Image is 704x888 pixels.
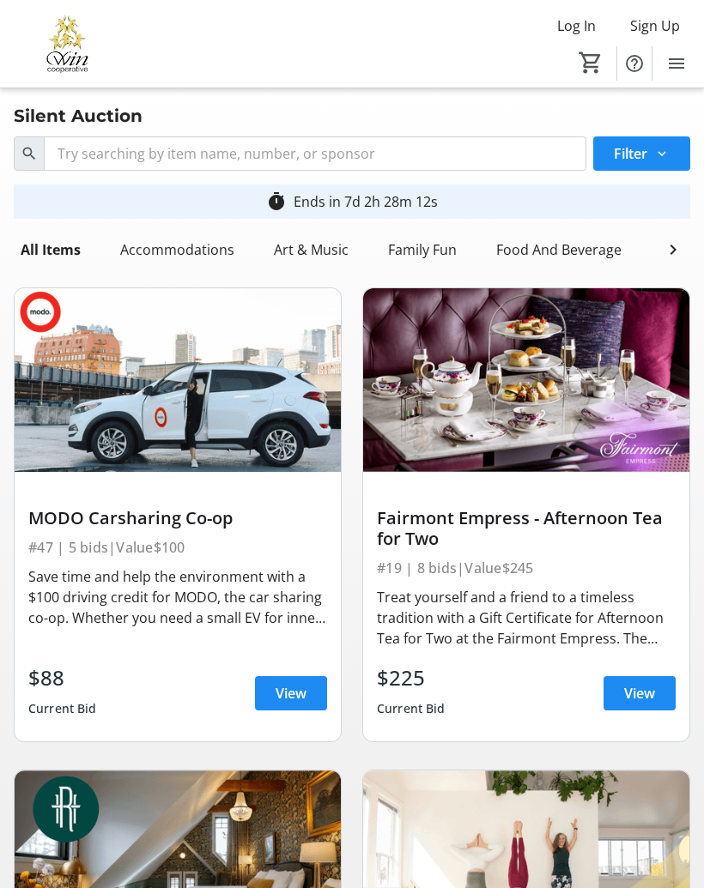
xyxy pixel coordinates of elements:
div: Fairmont Empress - Afternoon Tea for Two [377,508,676,549]
div: $88 [28,662,97,693]
span: Sign Up [630,15,680,36]
img: MODO Carsharing Co-op [15,288,341,472]
div: #47 | 5 bids | Value $100 [28,535,327,559]
div: $225 [377,662,446,693]
button: Sign Up [616,12,694,39]
div: MODO Carsharing Co-op [28,508,327,529]
span: View [624,683,655,704]
div: Current Bid [28,693,97,724]
img: Victoria Women In Need Community Cooperative's Logo [10,12,124,76]
div: Silent Auction [3,102,153,130]
button: Menu [659,46,694,81]
a: View [604,676,676,710]
div: Ends in 7d 2h 28m 12s [294,191,438,212]
div: Food And Beverage [489,233,628,267]
img: Fairmont Empress - Afternoon Tea for Two [363,288,689,472]
div: #19 | 8 bids | Value $245 [377,556,676,580]
span: View [276,683,306,704]
button: Filter [593,136,690,171]
div: Art & Music [267,233,355,267]
div: Save time and help the environment with a $100 driving credit for MODO, the car sharing co-op. Wh... [28,566,327,628]
button: Log In [543,12,610,39]
div: Current Bid [377,693,446,724]
mat-icon: timer_outline [266,191,287,212]
div: Family Fun [381,233,464,267]
button: Cart [575,47,606,78]
div: All Items [14,233,88,267]
div: Treat yourself and a friend to a timeless tradition with a Gift Certificate for Afternoon Tea for... [377,587,676,649]
button: Help [617,46,652,81]
input: Try searching by item name, number, or sponsor [44,136,586,171]
div: Accommodations [113,233,241,267]
a: View [255,676,327,710]
span: Filter [614,143,647,164]
span: Log In [557,15,596,36]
